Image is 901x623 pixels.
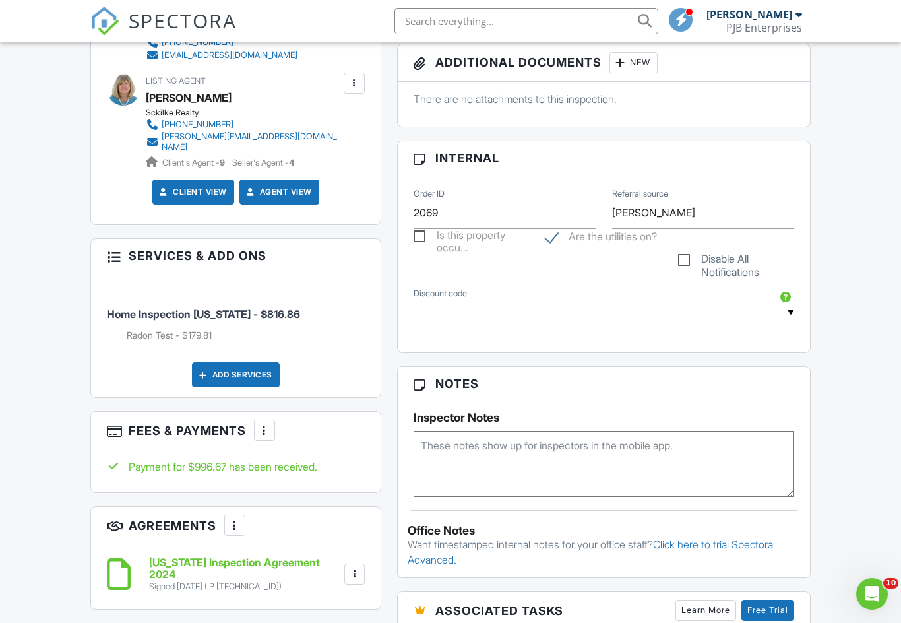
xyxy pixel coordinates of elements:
[545,230,657,247] label: Are the utilities on?
[162,119,233,130] div: [PHONE_NUMBER]
[398,44,810,82] h3: Additional Documents
[741,600,794,621] a: Free Trial
[146,88,232,108] a: [PERSON_NAME]
[127,329,365,342] li: Add on: Radon Test
[398,367,810,401] h3: Notes
[157,185,227,199] a: Client View
[726,21,802,34] div: PJB Enterprises
[609,52,658,73] div: New
[149,581,342,592] div: Signed [DATE] (IP [TECHNICAL_ID])
[107,308,300,321] span: Home Inspection [US_STATE] - $816.86
[91,412,381,449] h3: Fees & Payments
[289,158,294,168] strong: 4
[162,50,297,61] div: [EMAIL_ADDRESS][DOMAIN_NAME]
[90,7,119,36] img: The Best Home Inspection Software - Spectora
[414,229,530,246] label: Is this property occupied?
[408,537,800,567] p: Want timestamped internal notes for your office staff?
[91,507,381,544] h3: Agreements
[149,557,342,580] h6: [US_STATE] Inspection Agreement 2024
[146,76,206,86] span: Listing Agent
[706,8,792,21] div: [PERSON_NAME]
[612,188,668,200] label: Referral source
[146,49,297,62] a: [EMAIL_ADDRESS][DOMAIN_NAME]
[162,131,340,152] div: [PERSON_NAME][EMAIL_ADDRESS][DOMAIN_NAME]
[414,188,445,200] label: Order ID
[146,118,340,131] a: [PHONE_NUMBER]
[90,18,237,46] a: SPECTORA
[398,141,810,176] h3: Internal
[408,524,800,537] div: Office Notes
[107,459,365,474] div: Payment for $996.67 has been received.
[220,158,225,168] strong: 9
[146,108,351,118] div: Sckilke Realty
[192,362,280,387] div: Add Services
[149,557,342,592] a: [US_STATE] Inspection Agreement 2024 Signed [DATE] (IP [TECHNICAL_ID])
[162,158,227,168] span: Client's Agent -
[91,239,381,273] h3: Services & Add ons
[883,578,898,589] span: 10
[146,131,340,152] a: [PERSON_NAME][EMAIL_ADDRESS][DOMAIN_NAME]
[414,92,794,106] p: There are no attachments to this inspection.
[414,411,794,424] h5: Inspector Notes
[856,578,888,610] iframe: Intercom live chat
[678,253,794,269] label: Disable All Notifications
[394,8,658,34] input: Search everything...
[675,600,736,621] a: Learn More
[414,288,467,300] label: Discount code
[107,283,365,352] li: Service: Home Inspection Rhode Island
[244,185,312,199] a: Agent View
[408,538,773,566] a: Click here to trial Spectora Advanced.
[435,602,563,620] span: Associated Tasks
[232,158,294,168] span: Seller's Agent -
[129,7,237,34] span: SPECTORA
